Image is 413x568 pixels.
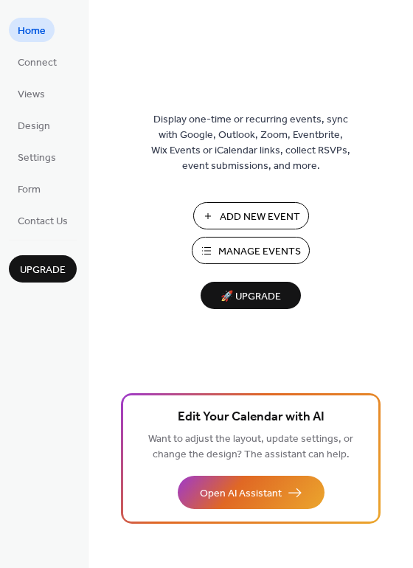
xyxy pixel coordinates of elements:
[9,113,59,137] a: Design
[9,255,77,283] button: Upgrade
[9,145,65,169] a: Settings
[20,263,66,278] span: Upgrade
[9,176,49,201] a: Form
[151,112,350,174] span: Display one-time or recurring events, sync with Google, Outlook, Zoom, Eventbrite, Wix Events or ...
[9,208,77,232] a: Contact Us
[18,87,45,103] span: Views
[218,244,301,260] span: Manage Events
[178,476,324,509] button: Open AI Assistant
[192,237,310,264] button: Manage Events
[9,81,54,105] a: Views
[18,150,56,166] span: Settings
[209,287,292,307] span: 🚀 Upgrade
[201,282,301,309] button: 🚀 Upgrade
[200,486,282,502] span: Open AI Assistant
[9,18,55,42] a: Home
[18,24,46,39] span: Home
[18,182,41,198] span: Form
[193,202,309,229] button: Add New Event
[18,214,68,229] span: Contact Us
[18,119,50,134] span: Design
[178,407,324,428] span: Edit Your Calendar with AI
[220,209,300,225] span: Add New Event
[18,55,57,71] span: Connect
[148,429,353,465] span: Want to adjust the layout, update settings, or change the design? The assistant can help.
[9,49,66,74] a: Connect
